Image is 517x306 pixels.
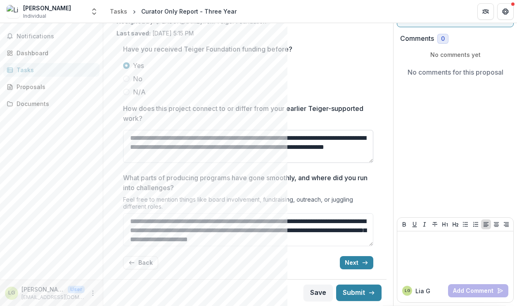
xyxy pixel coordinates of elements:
button: Underline [410,219,420,229]
div: Proposals [17,82,93,91]
a: Dashboard [3,46,100,60]
button: Notifications [3,30,100,43]
button: Open entity switcher [88,3,100,20]
p: Have you received Teiger Foundation funding before? [123,44,292,54]
div: Tasks [110,7,127,16]
button: Align Center [491,219,501,229]
button: Save [304,285,333,301]
a: Documents [3,97,100,111]
button: Italicize [420,219,429,229]
button: Partners [477,3,494,20]
button: Ordered List [471,219,481,229]
button: Next [340,256,373,269]
button: Align Right [501,219,511,229]
p: What parts of producing programs have gone smoothly, and where did you run into challenges? [123,173,368,193]
div: Curator Only Report - Three Year [141,7,237,16]
span: No [133,74,142,84]
strong: Last saved: [116,30,151,37]
button: Submit [336,285,382,301]
p: How does this project connect to or differ from your earlier Teiger-supported work? [123,104,368,123]
span: Notifications [17,33,96,40]
div: Lia Gangitano [8,290,15,296]
div: Documents [17,99,93,108]
a: Tasks [3,63,100,77]
button: Strike [430,219,440,229]
div: [PERSON_NAME] [23,4,71,12]
span: N/A [133,87,146,97]
p: Lia G [415,287,430,295]
button: Bold [399,219,409,229]
p: No comments for this proposal [408,67,503,77]
img: Lia Gangitano [7,5,20,18]
span: Yes [133,61,144,71]
a: Tasks [107,5,130,17]
span: 0 [441,35,445,42]
nav: breadcrumb [107,5,240,17]
p: [EMAIL_ADDRESS][DOMAIN_NAME] [21,294,85,301]
button: Heading 1 [440,219,450,229]
span: Individual [23,12,46,20]
button: Bullet List [460,219,470,229]
div: Dashboard [17,49,93,57]
div: Feel free to mention things like board involvement, fundraising, outreach, or juggling different ... [123,196,373,213]
button: Back [123,256,158,269]
button: Heading 2 [451,219,460,229]
button: More [88,288,98,298]
div: Lia Gangitano [405,289,410,293]
button: Align Left [481,219,491,229]
p: [DATE] 5:15 PM [116,29,194,38]
a: Proposals [3,80,100,94]
h2: Comments [400,35,434,42]
button: Get Help [497,3,514,20]
p: User [68,286,85,293]
p: [PERSON_NAME] [21,285,64,294]
p: No comments yet [400,50,510,59]
div: Tasks [17,66,93,74]
button: Add Comment [448,284,508,297]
